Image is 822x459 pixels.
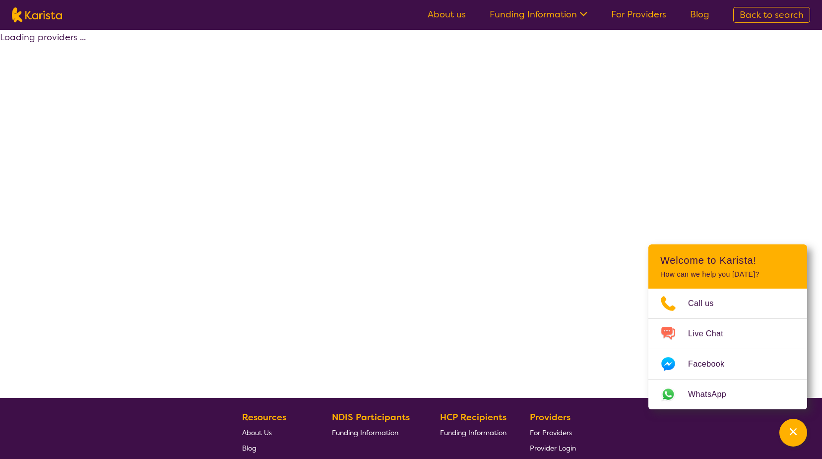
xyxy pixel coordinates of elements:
a: For Providers [611,8,666,20]
span: Back to search [740,9,804,21]
span: Blog [242,444,256,453]
span: Facebook [688,357,736,372]
span: Call us [688,296,726,311]
a: Web link opens in a new tab. [648,380,807,409]
span: For Providers [530,428,572,437]
a: Funding Information [440,425,506,440]
span: Provider Login [530,444,576,453]
a: Funding Information [332,425,417,440]
span: WhatsApp [688,387,738,402]
a: Blog [690,8,709,20]
img: Karista logo [12,7,62,22]
a: Provider Login [530,440,576,456]
a: For Providers [530,425,576,440]
span: Funding Information [440,428,506,437]
a: About Us [242,425,309,440]
span: About Us [242,428,272,437]
b: Resources [242,411,286,423]
a: Blog [242,440,309,456]
button: Channel Menu [779,419,807,447]
b: Providers [530,411,570,423]
a: Back to search [733,7,810,23]
ul: Choose channel [648,289,807,409]
b: NDIS Participants [332,411,410,423]
span: Live Chat [688,326,735,341]
span: Funding Information [332,428,398,437]
p: How can we help you [DATE]? [660,270,795,279]
a: Funding Information [490,8,587,20]
a: About us [428,8,466,20]
div: Channel Menu [648,244,807,409]
h2: Welcome to Karista! [660,254,795,266]
b: HCP Recipients [440,411,506,423]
